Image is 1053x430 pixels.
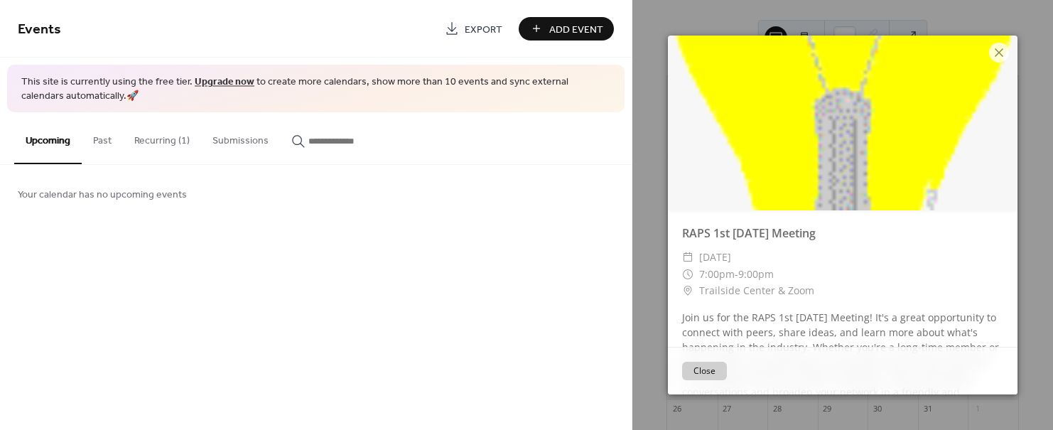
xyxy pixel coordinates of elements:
span: 9:00pm [738,267,774,281]
div: Join us for the RAPS 1st [DATE] Meeting! It's a great opportunity to connect with peers, share id... [668,310,1017,414]
span: Add Event [549,22,603,37]
div: ​ [682,249,693,266]
button: Add Event [519,17,614,41]
button: Close [682,362,727,380]
span: [DATE] [699,249,731,266]
div: RAPS 1st [DATE] Meeting [668,225,1017,242]
span: This site is currently using the free tier. to create more calendars, show more than 10 events an... [21,75,610,103]
button: Upcoming [14,112,82,164]
span: - [735,267,738,281]
button: Past [82,112,123,163]
a: Export [434,17,513,41]
span: 7:00pm [699,267,735,281]
div: ​ [682,266,693,283]
span: Events [18,16,61,43]
span: Trailside Center & Zoom [699,282,814,299]
span: Export [465,22,502,37]
button: Submissions [201,112,280,163]
div: ​ [682,282,693,299]
span: Your calendar has no upcoming events [18,188,187,203]
a: Upgrade now [195,72,254,92]
button: Recurring (1) [123,112,201,163]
